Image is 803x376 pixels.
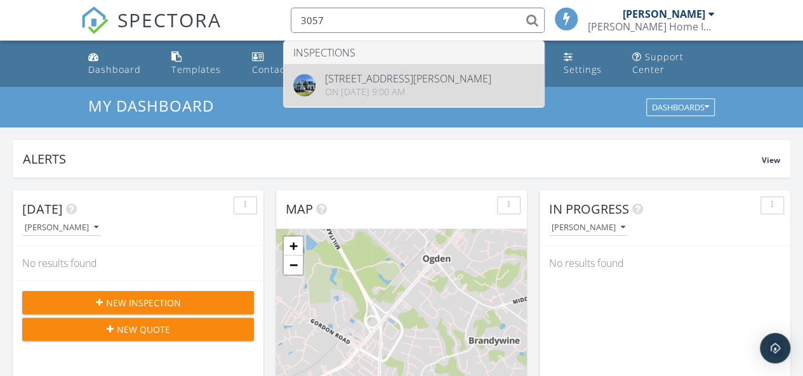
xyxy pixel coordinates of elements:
button: New Quote [22,318,254,340]
span: In Progress [549,200,629,217]
div: On [DATE] 9:00 am [325,87,491,97]
div: [PERSON_NAME] [623,8,705,20]
span: My Dashboard [88,95,214,116]
div: No results found [540,246,790,280]
div: Open Intercom Messenger [760,333,790,363]
a: Templates [166,46,237,82]
div: Alerts [23,150,762,167]
div: Settings [564,63,602,75]
span: New Quote [117,323,170,336]
div: Dashboard [88,63,141,75]
div: Contacts [252,63,294,75]
span: View [762,155,780,165]
div: Ivey Home Inspection Service [588,20,715,33]
span: New Inspection [106,296,181,309]
a: Zoom in [284,237,303,256]
div: Dashboards [652,103,709,112]
a: SPECTORA [81,17,222,44]
a: Support Center [627,46,720,82]
button: New Inspection [22,291,254,314]
a: Zoom out [284,256,303,275]
div: No results found [13,246,263,280]
div: Support Center [632,51,684,75]
button: Dashboards [646,99,715,117]
span: [DATE] [22,200,63,217]
li: Inspections [284,41,544,64]
div: [PERSON_NAME] [552,223,625,232]
img: The Best Home Inspection Software - Spectora [81,6,109,34]
a: Dashboard [83,46,157,82]
div: [PERSON_NAME] [25,223,98,232]
a: [STREET_ADDRESS][PERSON_NAME] On [DATE] 9:00 am [284,64,544,107]
div: [STREET_ADDRESS][PERSON_NAME] [325,74,491,84]
img: 8879823%2Fcover_photos%2FM8KSLarcC73ad5yYwGq4%2Foriginal.jpg [293,74,315,96]
div: Templates [171,63,221,75]
input: Search everything... [291,8,545,33]
span: SPECTORA [117,6,222,33]
button: [PERSON_NAME] [549,219,628,237]
a: Settings [559,46,617,82]
button: [PERSON_NAME] [22,219,101,237]
span: Map [286,200,313,217]
a: Contacts [247,46,311,82]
